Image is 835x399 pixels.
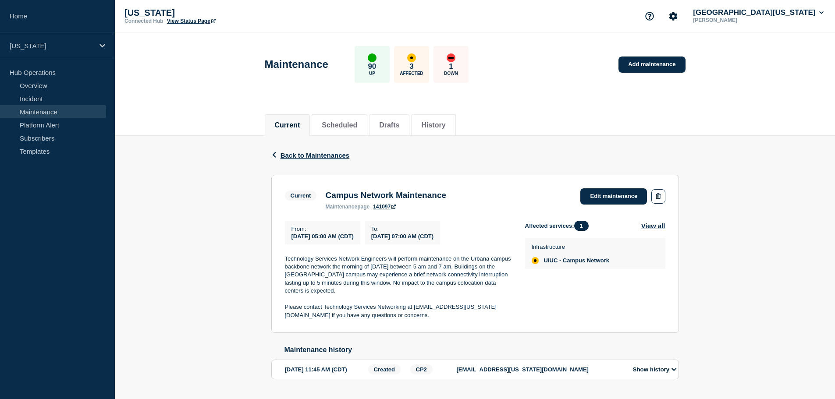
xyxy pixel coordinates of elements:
[371,233,433,240] span: [DATE] 07:00 AM (CDT)
[369,71,375,76] p: Up
[532,244,610,250] p: Infrastructure
[449,62,453,71] p: 1
[325,204,370,210] p: page
[275,121,300,129] button: Current
[368,364,401,374] span: Created
[322,121,357,129] button: Scheduled
[284,346,679,354] h2: Maintenance history
[10,42,94,49] p: [US_STATE]
[525,221,593,231] span: Affected services:
[285,255,511,295] p: Technology Services Network Engineers will perform maintenance on the Urbana campus backbone netw...
[379,121,399,129] button: Drafts
[532,257,539,264] div: affected
[325,204,357,210] span: maintenance
[410,364,433,374] span: CP2
[421,121,445,129] button: History
[368,62,376,71] p: 90
[664,7,682,25] button: Account settings
[457,366,623,373] p: [EMAIL_ADDRESS][US_STATE][DOMAIN_NAME]
[580,188,647,205] a: Edit maintenance
[368,53,377,62] div: up
[281,152,350,159] span: Back to Maintenances
[285,364,366,374] div: [DATE] 11:45 AM (CDT)
[630,366,679,373] button: Show history
[291,233,354,240] span: [DATE] 05:00 AM (CDT)
[265,58,328,71] h1: Maintenance
[447,53,455,62] div: down
[285,191,317,201] span: Current
[325,191,446,200] h3: Campus Network Maintenance
[409,62,413,71] p: 3
[124,18,163,24] p: Connected Hub
[544,257,610,264] span: UIUC - Campus Network
[444,71,458,76] p: Down
[291,226,354,232] p: From :
[641,221,665,231] button: View all
[271,152,350,159] button: Back to Maintenances
[691,17,782,23] p: [PERSON_NAME]
[285,303,511,319] p: Please contact Technology Services Networking at [EMAIL_ADDRESS][US_STATE][DOMAIN_NAME] if you ha...
[640,7,659,25] button: Support
[167,18,216,24] a: View Status Page
[124,8,300,18] p: [US_STATE]
[618,56,685,73] a: Add maintenance
[407,53,416,62] div: affected
[574,221,589,231] span: 1
[400,71,423,76] p: Affected
[691,8,825,17] button: [GEOGRAPHIC_DATA][US_STATE]
[373,204,396,210] a: 141097
[371,226,433,232] p: To :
